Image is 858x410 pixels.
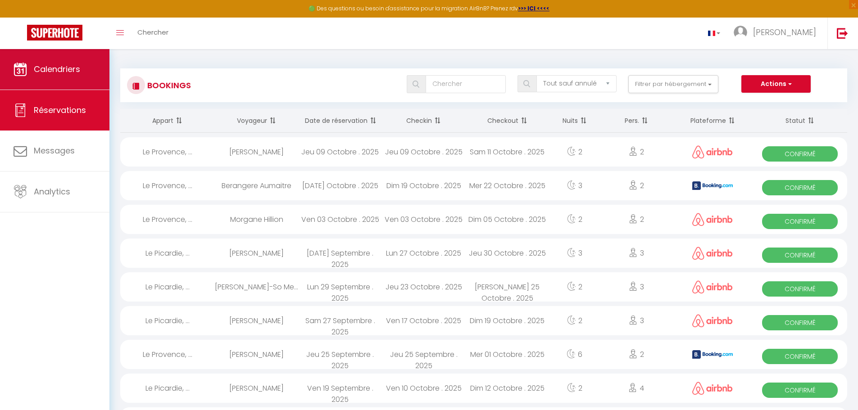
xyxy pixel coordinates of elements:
[120,109,215,133] th: Sort by rentals
[727,18,827,49] a: ... [PERSON_NAME]
[215,109,299,133] th: Sort by guest
[734,26,747,39] img: ...
[518,5,549,12] a: >>> ICI <<<<
[600,109,672,133] th: Sort by people
[34,63,80,75] span: Calendriers
[753,109,847,133] th: Sort by status
[466,109,549,133] th: Sort by checkout
[741,75,811,93] button: Actions
[426,75,506,93] input: Chercher
[27,25,82,41] img: Super Booking
[298,109,382,133] th: Sort by booking date
[34,104,86,116] span: Réservations
[131,18,175,49] a: Chercher
[137,27,168,37] span: Chercher
[549,109,600,133] th: Sort by nights
[628,75,718,93] button: Filtrer par hébergement
[34,186,70,197] span: Analytics
[837,27,848,39] img: logout
[145,75,191,95] h3: Bookings
[753,27,816,38] span: [PERSON_NAME]
[382,109,466,133] th: Sort by checkin
[34,145,75,156] span: Messages
[673,109,753,133] th: Sort by channel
